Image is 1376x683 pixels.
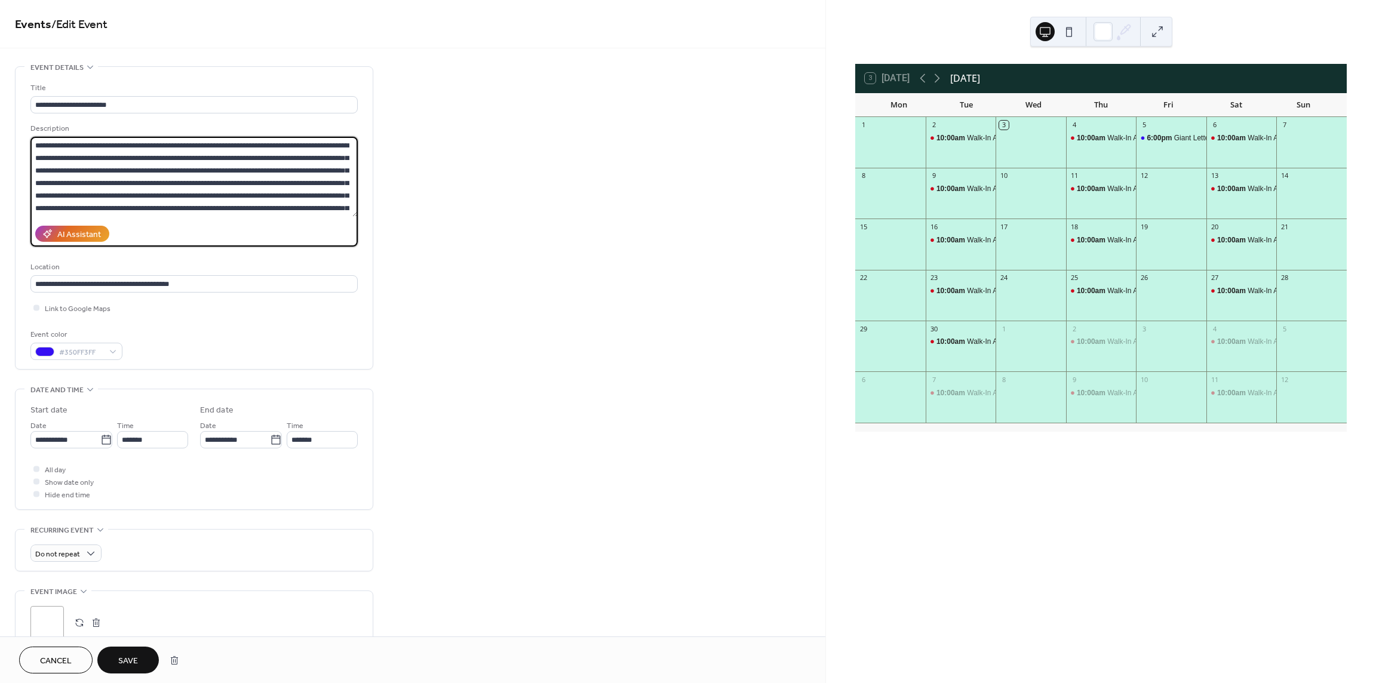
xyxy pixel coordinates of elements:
[1066,388,1137,398] div: Walk-In Art Project Day
[859,171,868,180] div: 8
[1217,286,1248,296] span: 10:00am
[1217,133,1248,143] span: 10:00am
[999,121,1008,130] div: 3
[1077,388,1107,398] span: 10:00am
[859,121,868,130] div: 1
[1174,133,1252,143] div: Giant Letter Resin Class
[967,286,1041,296] div: Walk-In Art Project Day
[1270,93,1337,117] div: Sun
[929,324,938,333] div: 30
[1206,337,1277,347] div: Walk-In Art Project Day
[45,464,66,476] span: All day
[1147,133,1174,143] span: 6:00pm
[1070,171,1079,180] div: 11
[936,388,967,398] span: 10:00am
[865,93,932,117] div: Mon
[30,420,47,432] span: Date
[1248,235,1322,245] div: Walk-In Art Project Day
[1139,171,1148,180] div: 12
[926,286,996,296] div: Walk-In Art Project Day
[1248,133,1322,143] div: Walk-In Art Project Day
[1107,235,1181,245] div: Walk-In Art Project Day
[926,337,996,347] div: Walk-In Art Project Day
[51,13,107,36] span: / Edit Event
[1280,121,1289,130] div: 7
[1139,324,1148,333] div: 3
[1280,171,1289,180] div: 14
[859,324,868,333] div: 29
[40,655,72,667] span: Cancel
[1210,121,1219,130] div: 6
[1066,133,1137,143] div: Walk-In Art Project Day
[1210,273,1219,282] div: 27
[936,184,967,194] span: 10:00am
[1070,121,1079,130] div: 4
[15,13,51,36] a: Events
[30,328,120,341] div: Event color
[999,324,1008,333] div: 1
[926,235,996,245] div: Walk-In Art Project Day
[1070,375,1079,384] div: 9
[999,375,1008,384] div: 8
[1107,337,1181,347] div: Walk-In Art Project Day
[1139,375,1148,384] div: 10
[1139,121,1148,130] div: 5
[1202,93,1270,117] div: Sat
[1077,286,1107,296] span: 10:00am
[1070,222,1079,231] div: 18
[30,524,94,537] span: Recurring event
[999,273,1008,282] div: 24
[950,71,980,85] div: [DATE]
[967,235,1041,245] div: Walk-In Art Project Day
[859,222,868,231] div: 15
[30,261,355,273] div: Location
[118,655,138,667] span: Save
[1077,133,1107,143] span: 10:00am
[1067,93,1135,117] div: Thu
[932,93,1000,117] div: Tue
[926,133,996,143] div: Walk-In Art Project Day
[30,606,64,639] div: ;
[57,229,101,241] div: AI Assistant
[859,273,868,282] div: 22
[1070,273,1079,282] div: 25
[1077,184,1107,194] span: 10:00am
[1217,184,1248,194] span: 10:00am
[1248,388,1322,398] div: Walk-In Art Project Day
[30,586,77,598] span: Event image
[287,420,303,432] span: Time
[200,420,216,432] span: Date
[936,235,967,245] span: 10:00am
[926,184,996,194] div: Walk-In Art Project Day
[1206,286,1277,296] div: Walk-In Art Project Day
[967,184,1041,194] div: Walk-In Art Project Day
[19,647,93,673] button: Cancel
[30,404,67,417] div: Start date
[97,647,159,673] button: Save
[999,222,1008,231] div: 17
[1210,324,1219,333] div: 4
[1210,375,1219,384] div: 11
[1280,375,1289,384] div: 12
[1206,235,1277,245] div: Walk-In Art Project Day
[117,420,134,432] span: Time
[1248,337,1322,347] div: Walk-In Art Project Day
[1107,184,1181,194] div: Walk-In Art Project Day
[929,273,938,282] div: 23
[1000,93,1067,117] div: Wed
[1066,337,1137,347] div: Walk-In Art Project Day
[59,346,103,359] span: #350FF3FF
[929,121,938,130] div: 2
[30,61,84,74] span: Event details
[1280,273,1289,282] div: 28
[45,303,110,315] span: Link to Google Maps
[1066,184,1137,194] div: Walk-In Art Project Day
[1217,388,1248,398] span: 10:00am
[1248,286,1322,296] div: Walk-In Art Project Day
[30,122,355,135] div: Description
[1066,286,1137,296] div: Walk-In Art Project Day
[1280,222,1289,231] div: 21
[30,82,355,94] div: Title
[35,547,80,561] span: Do not repeat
